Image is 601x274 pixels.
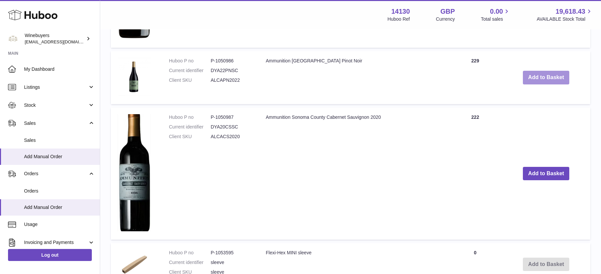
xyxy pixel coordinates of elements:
[24,102,88,108] span: Stock
[169,133,211,140] dt: Client SKU
[169,124,211,130] dt: Current identifier
[169,77,211,83] dt: Client SKU
[169,259,211,266] dt: Current identifier
[25,32,85,45] div: Winebuyers
[211,250,252,256] dd: P-1053595
[24,239,88,246] span: Invoicing and Payments
[169,67,211,74] dt: Current identifier
[25,39,98,44] span: [EMAIL_ADDRESS][DOMAIN_NAME]
[556,7,585,16] span: 19,618.43
[259,51,448,104] td: Ammunition [GEOGRAPHIC_DATA] Pinot Noir
[24,120,88,126] span: Sales
[169,58,211,64] dt: Huboo P no
[448,51,502,104] td: 229
[537,16,593,22] span: AVAILABLE Stock Total
[169,114,211,120] dt: Huboo P no
[24,221,95,228] span: Usage
[440,7,455,16] strong: GBP
[211,133,252,140] dd: ALCACS2020
[537,7,593,22] a: 19,618.43 AVAILABLE Stock Total
[211,124,252,130] dd: DYA20CSSC
[24,84,88,90] span: Listings
[8,249,92,261] a: Log out
[24,154,95,160] span: Add Manual Order
[490,7,503,16] span: 0.00
[24,188,95,194] span: Orders
[24,137,95,144] span: Sales
[391,7,410,16] strong: 14130
[169,250,211,256] dt: Huboo P no
[448,107,502,240] td: 222
[523,71,570,84] button: Add to Basket
[118,58,151,96] img: Ammunition Sonoma County Pinot Noir
[388,16,410,22] div: Huboo Ref
[211,67,252,74] dd: DYA22PNSC
[211,114,252,120] dd: P-1050987
[118,114,151,231] img: Ammunition Sonoma County Cabernet Sauvignon 2020
[211,58,252,64] dd: P-1050986
[259,107,448,240] td: Ammunition Sonoma County Cabernet Sauvignon 2020
[436,16,455,22] div: Currency
[8,34,18,44] img: ben@winebuyers.com
[24,66,95,72] span: My Dashboard
[211,259,252,266] dd: sleeve
[24,171,88,177] span: Orders
[24,204,95,211] span: Add Manual Order
[481,7,511,22] a: 0.00 Total sales
[211,77,252,83] dd: ALCAPN2022
[481,16,511,22] span: Total sales
[523,167,570,181] button: Add to Basket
